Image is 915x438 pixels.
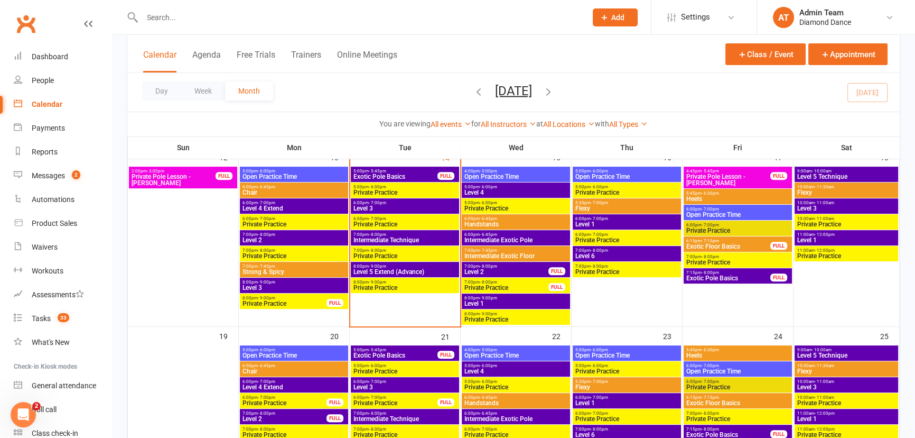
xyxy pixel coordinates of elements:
span: Level 4 [464,368,568,375]
a: All events [431,120,471,129]
span: - 11:00am [815,200,834,205]
span: 6:00pm [575,232,679,237]
span: 10:00am [797,200,896,205]
div: People [32,76,54,85]
span: - 5:45pm [369,169,386,174]
span: 7:00pm [464,264,549,269]
span: - 10:00am [812,169,832,174]
th: Sun [128,136,239,159]
div: FULL [326,398,343,406]
span: - 5:45pm [702,169,719,174]
span: - 7:00pm [591,232,608,237]
span: 7:00pm [464,248,568,253]
span: 9:00am [797,169,896,174]
button: Online Meetings [337,50,397,72]
span: 5:30pm [575,379,679,384]
span: Exotic Pole Basics [353,174,438,180]
strong: at [536,120,543,128]
div: Diamond Dance [799,17,851,27]
span: - 11:00am [815,379,834,384]
button: [DATE] [495,83,532,98]
span: 2 [72,170,80,179]
th: Tue [350,136,461,159]
a: What's New [14,331,111,354]
div: Workouts [32,267,63,275]
span: Level 5 Extend (Advance) [353,269,457,275]
div: General attendance [32,381,96,390]
div: FULL [548,283,565,291]
span: Level 4 Extend [242,384,346,390]
span: - 7:00pm [702,223,719,227]
span: Strong & Spicy [242,269,346,275]
a: Payments [14,116,111,140]
span: - 7:00pm [591,395,608,400]
span: 5:00pm [464,200,568,205]
div: FULL [770,172,787,180]
span: Level 2 [242,237,346,243]
span: Private Practice [464,384,568,390]
span: Intermediate Technique [353,237,457,243]
span: Private Practice [464,316,568,323]
span: - 7:15pm [702,239,719,243]
span: 7:00pm [242,248,346,253]
span: Private Practice [686,227,790,234]
span: 11:00am [797,248,896,253]
span: Private Practice [353,400,438,406]
span: 6:00pm [242,363,346,368]
span: - 11:00am [815,216,834,221]
div: AT [773,7,794,28]
div: 23 [663,327,682,344]
span: Level 6 [575,253,679,259]
span: 6:00pm [353,200,457,205]
span: 10:00am [797,379,896,384]
div: FULL [216,172,232,180]
span: 6:00pm [353,379,457,384]
span: - 6:45pm [258,185,275,189]
span: Open Practice Time [464,174,568,180]
span: - 7:00pm [702,379,719,384]
span: Level 3 [797,384,896,390]
span: 6:00pm [242,185,346,189]
span: 6:00pm [686,379,790,384]
span: Level 5 Technique [797,174,896,180]
span: 7:00pm [353,248,457,253]
span: 7:00pm [242,264,346,269]
span: Open Practice Time [575,174,679,180]
span: - 12:00pm [815,232,835,237]
span: Exotic Pole Basics [353,352,438,359]
span: Level 2 [464,269,549,275]
span: Private Practice [464,285,549,291]
strong: for [471,120,481,128]
input: Search... [139,10,579,25]
span: 5:00pm [575,363,679,368]
span: Level 3 [353,384,457,390]
span: Level 5 Technique [797,352,896,359]
strong: You are viewing [379,120,431,128]
span: Intermediate Exotic Pole [464,237,568,243]
a: Calendar [14,93,111,116]
span: - 9:00pm [369,280,386,285]
span: 5:00pm [464,379,568,384]
span: Heels [686,196,790,202]
span: - 8:00pm [480,280,497,285]
div: What's New [32,338,70,346]
span: 4:45pm [686,169,771,174]
span: Open Practice Time [464,352,568,359]
span: - 7:00pm [258,216,275,221]
span: - 7:45pm [258,264,275,269]
a: All Instructors [481,120,536,129]
span: - 8:00pm [591,264,608,269]
div: 24 [774,327,793,344]
span: 8:00pm [353,280,457,285]
span: 5:00pm [575,348,679,352]
span: Intermediate Exotic Floor [464,253,568,259]
span: 6:15pm [686,239,771,243]
div: Product Sales [32,219,77,227]
span: Flexy [575,384,679,390]
span: 8:00pm [464,296,568,300]
span: 5:00pm [353,169,438,174]
span: - 6:00pm [591,169,608,174]
span: Private Practice [797,221,896,227]
span: 6:00pm [353,395,438,400]
span: - 7:00pm [369,395,386,400]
